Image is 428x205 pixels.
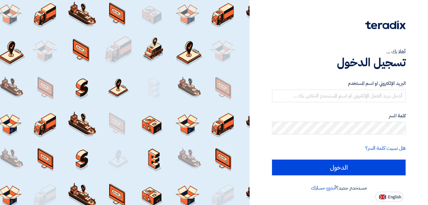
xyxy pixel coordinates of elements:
a: أنشئ حسابك [311,184,336,192]
span: English [388,195,401,199]
div: مستخدم جديد؟ [272,184,406,192]
button: English [375,192,403,202]
input: الدخول [272,160,406,175]
h1: تسجيل الدخول [272,56,406,69]
img: Teradix logo [365,20,406,29]
label: كلمة السر [272,112,406,120]
label: البريد الإلكتروني او اسم المستخدم [272,80,406,87]
input: أدخل بريد العمل الإلكتروني او اسم المستخدم الخاص بك ... [272,90,406,102]
div: أهلا بك ... [272,48,406,56]
a: هل نسيت كلمة السر؟ [365,144,406,152]
img: en-US.png [379,195,386,199]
